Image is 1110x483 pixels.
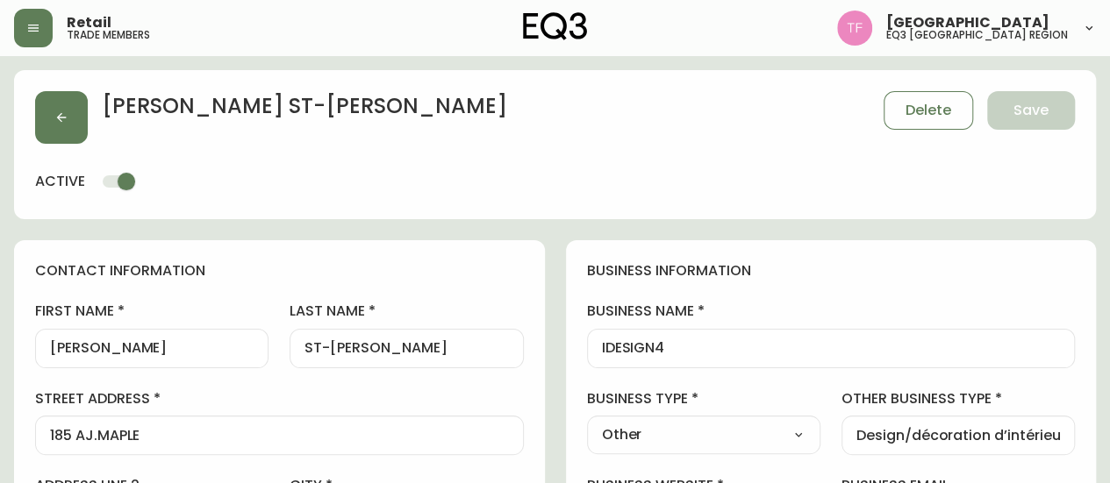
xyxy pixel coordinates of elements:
label: first name [35,302,269,321]
label: street address [35,389,524,408]
label: business type [587,389,820,408]
h4: business information [587,261,1076,281]
h5: eq3 [GEOGRAPHIC_DATA] region [886,30,1068,40]
h4: active [35,172,85,191]
label: last name [290,302,523,321]
span: Retail [67,16,111,30]
span: [GEOGRAPHIC_DATA] [886,16,1049,30]
h4: contact information [35,261,524,281]
h2: [PERSON_NAME] ST-[PERSON_NAME] [102,91,507,130]
img: 971393357b0bdd4f0581b88529d406f6 [837,11,872,46]
span: Delete [906,101,951,120]
img: logo [523,12,588,40]
h5: trade members [67,30,150,40]
label: other business type [841,389,1075,408]
label: business name [587,302,1076,321]
button: Delete [884,91,973,130]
